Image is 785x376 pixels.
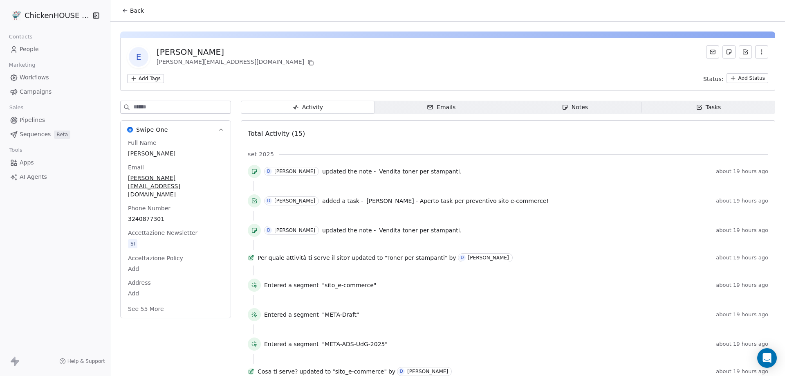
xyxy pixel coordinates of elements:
span: Contacts [5,31,36,43]
span: Sequences [20,130,51,139]
a: [PERSON_NAME] - Aperto task per preventivo sito e-commerce! [366,196,548,206]
a: Help & Support [59,358,105,365]
span: about 19 hours ago [716,254,768,261]
span: 3240877301 [128,215,223,223]
div: [PERSON_NAME] [468,255,509,261]
span: [PERSON_NAME][EMAIL_ADDRESS][DOMAIN_NAME] [128,174,223,198]
span: Swipe One [136,126,168,134]
span: by [388,367,395,376]
span: Add [128,289,223,297]
button: Add Tags [127,74,164,83]
span: "sito_e-commerce" [332,367,387,376]
div: [PERSON_NAME] [407,369,448,374]
div: [PERSON_NAME][EMAIL_ADDRESS][DOMAIN_NAME] [157,58,316,68]
span: about 19 hours ago [716,198,768,204]
div: Open Intercom Messenger [757,348,777,368]
span: Address [126,279,153,287]
span: Entered a segment [264,281,319,289]
span: Help & Support [67,358,105,365]
span: E [129,47,148,67]
span: updated to [300,367,331,376]
span: about 19 hours ago [716,311,768,318]
span: "sito_e-commerce" [322,281,377,289]
button: Back [117,3,149,18]
span: Accettazione Policy [126,254,185,262]
span: AI Agents [20,173,47,181]
a: Apps [7,156,103,169]
div: Swipe OneSwipe One [121,139,231,318]
span: Beta [54,131,70,139]
span: Entered a segment [264,340,319,348]
a: Pipelines [7,113,103,127]
span: "Toner per stampanti" [385,254,448,262]
span: about 19 hours ago [716,168,768,175]
span: ChickenHOUSE snc [25,10,90,21]
span: Apps [20,158,34,167]
span: Back [130,7,144,15]
span: about 19 hours ago [716,227,768,234]
span: Email [126,163,146,171]
span: Full Name [126,139,158,147]
button: See 55 More [123,302,169,316]
div: [PERSON_NAME] [274,198,315,204]
span: Campaigns [20,88,52,96]
div: SI [130,240,135,248]
span: Workflows [20,73,49,82]
span: Total Activity (15) [248,130,305,137]
div: [PERSON_NAME] [274,227,315,233]
div: D [400,368,403,375]
span: Phone Number [126,204,172,212]
span: updated to [352,254,383,262]
span: Pipelines [20,116,45,124]
span: People [20,45,39,54]
a: Workflows [7,71,103,84]
div: D [461,254,464,261]
span: added a task - [322,197,363,205]
span: Marketing [5,59,39,71]
span: updated the note - [322,226,376,234]
span: updated the note - [322,167,376,176]
span: Vendita toner per stampanti. [379,227,462,234]
span: Per quale attività ti serve il sito? [258,254,350,262]
span: [PERSON_NAME] - Aperto task per preventivo sito e-commerce! [366,198,548,204]
img: 4.jpg [11,11,21,20]
a: Campaigns [7,85,103,99]
span: Vendita toner per stampanti. [379,168,462,175]
div: [PERSON_NAME] [274,169,315,174]
button: Add Status [727,73,768,83]
span: Tools [6,144,26,156]
span: set 2025 [248,150,274,158]
button: Swipe OneSwipe One [121,121,231,139]
a: Vendita toner per stampanti. [379,225,462,235]
span: Status: [703,75,723,83]
a: SequencesBeta [7,128,103,141]
div: [PERSON_NAME] [157,46,316,58]
span: by [449,254,456,262]
button: ChickenHOUSE snc [10,9,87,23]
span: about 19 hours ago [716,282,768,288]
span: about 19 hours ago [716,368,768,375]
a: People [7,43,103,56]
span: "META-ADS-UdG-2025" [322,340,388,348]
span: Accettazione Newsletter [126,229,199,237]
span: Add [128,265,223,273]
div: Tasks [696,103,721,112]
div: D [267,168,270,175]
img: Swipe One [127,127,133,133]
span: Entered a segment [264,311,319,319]
span: "META-Draft" [322,311,359,319]
span: about 19 hours ago [716,341,768,347]
div: D [267,198,270,204]
div: D [267,227,270,234]
span: [PERSON_NAME] [128,149,223,158]
a: AI Agents [7,170,103,184]
div: Notes [562,103,588,112]
span: Cosa ti serve? [258,367,298,376]
div: Emails [427,103,455,112]
a: Vendita toner per stampanti. [379,167,462,176]
span: Sales [6,101,27,114]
